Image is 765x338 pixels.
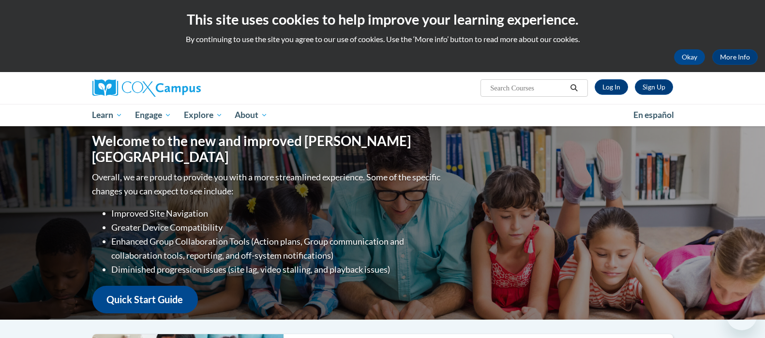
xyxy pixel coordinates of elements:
[567,82,581,94] button: Search
[112,220,443,235] li: Greater Device Compatibility
[595,79,628,95] a: Log In
[92,133,443,165] h1: Welcome to the new and improved [PERSON_NAME][GEOGRAPHIC_DATA]
[235,109,268,121] span: About
[92,286,198,313] a: Quick Start Guide
[112,235,443,263] li: Enhanced Group Collaboration Tools (Action plans, Group communication and collaboration tools, re...
[712,49,758,65] a: More Info
[228,104,274,126] a: About
[92,170,443,198] p: Overall, we are proud to provide you with a more streamlined experience. Some of the specific cha...
[112,206,443,220] li: Improved Site Navigation
[7,34,758,44] p: By continuing to use the site you agree to our use of cookies. Use the ‘More info’ button to read...
[184,109,223,121] span: Explore
[112,263,443,277] li: Diminished progression issues (site lag, video stalling, and playback issues)
[92,109,122,121] span: Learn
[489,82,567,94] input: Search Courses
[726,299,757,330] iframe: Button to launch messaging window
[570,85,578,92] i: 
[633,110,674,120] span: En español
[674,49,705,65] button: Okay
[627,105,680,125] a: En español
[178,104,229,126] a: Explore
[92,79,201,97] img: Cox Campus
[86,104,129,126] a: Learn
[92,79,276,97] a: Cox Campus
[78,104,688,126] div: Main menu
[635,79,673,95] a: Register
[7,10,758,29] h2: This site uses cookies to help improve your learning experience.
[135,109,171,121] span: Engage
[129,104,178,126] a: Engage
